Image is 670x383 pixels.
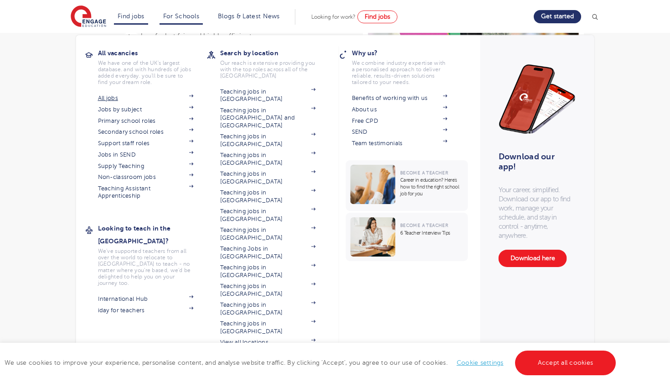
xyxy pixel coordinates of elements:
span: Become a Teacher [400,223,448,228]
a: Teaching jobs in [GEOGRAPHIC_DATA] [220,226,316,241]
a: Teaching jobs in [GEOGRAPHIC_DATA] [220,88,316,103]
a: View all locations [220,339,316,346]
a: Teaching jobs in [GEOGRAPHIC_DATA] [220,152,316,167]
p: We combine industry expertise with a personalised approach to deliver reliable, results-driven so... [352,60,448,85]
span: Find jobs [365,13,390,20]
a: Non-classroom jobs [98,173,194,181]
a: Teaching jobs in [GEOGRAPHIC_DATA] [220,189,316,204]
a: Looking to teach in the [GEOGRAPHIC_DATA]?We've supported teachers from all over the world to rel... [98,222,207,286]
a: Teaching jobs in [GEOGRAPHIC_DATA] [220,320,316,335]
a: Download here [499,250,567,267]
a: Teaching jobs in [GEOGRAPHIC_DATA] [220,283,316,298]
a: Secondary school roles [98,128,194,136]
a: Team testimonials [352,140,448,147]
a: Get started [534,10,581,23]
a: All jobs [98,94,194,102]
span: We use cookies to improve your experience, personalise content, and analyse website traffic. By c... [5,359,618,366]
a: iday for teachers [98,307,194,314]
a: Find jobs [357,10,397,23]
h3: Search by location [220,47,330,59]
h3: Why us? [352,47,461,59]
a: Teaching Assistant Apprenticeship [98,185,194,200]
a: Jobs in SEND [98,151,194,158]
a: Accept all cookies [515,351,616,375]
h3: All vacancies [98,47,207,59]
a: Supply Teaching [98,163,194,170]
a: Teaching jobs in [GEOGRAPHIC_DATA] [220,170,316,185]
a: Become a Teacher6 Teacher Interview Tips [346,213,470,261]
a: Find jobs [118,13,144,20]
a: Teaching Jobs in [GEOGRAPHIC_DATA] [220,245,316,260]
a: For Schools [163,13,199,20]
a: Teaching jobs in [GEOGRAPHIC_DATA] [220,301,316,316]
a: Become a TeacherCareer in education? Here’s how to find the right school job for you [346,160,470,211]
a: All vacanciesWe have one of the UK's largest database. and with hundreds of jobs added everyday. ... [98,47,207,85]
h3: Download our app! [499,152,572,172]
a: Teaching jobs in [GEOGRAPHIC_DATA] [220,264,316,279]
a: Support staff roles [98,140,194,147]
a: Cookie settings [457,359,504,366]
p: We've supported teachers from all over the world to relocate to [GEOGRAPHIC_DATA] to teach - no m... [98,248,194,286]
a: SEND [352,128,448,136]
a: Teaching jobs in [GEOGRAPHIC_DATA] [220,208,316,223]
p: Your career, simplified. Download our app to find work, manage your schedule, and stay in control... [499,185,576,241]
p: Career in education? Here’s how to find the right school job for you [400,177,464,197]
a: Teaching jobs in [GEOGRAPHIC_DATA] [220,133,316,148]
a: Benefits of working with us [352,94,448,102]
a: Teaching jobs in [GEOGRAPHIC_DATA] and [GEOGRAPHIC_DATA] [220,107,316,129]
p: 6 Teacher Interview Tips [400,230,464,236]
a: Free CPD [352,117,448,125]
img: Engage Education [71,5,106,28]
a: Why us?We combine industry expertise with a personalised approach to deliver reliable, results-dr... [352,47,461,85]
a: Search by locationOur reach is extensive providing you with the top roles across all of the [GEOG... [220,47,330,79]
h3: Looking to teach in the [GEOGRAPHIC_DATA]? [98,222,207,247]
a: About us [352,106,448,113]
p: We have one of the UK's largest database. and with hundreds of jobs added everyday. you'll be sur... [98,60,194,85]
a: Jobs by subject [98,106,194,113]
a: International Hub [98,295,194,303]
a: Primary school roles [98,117,194,125]
span: Looking for work? [311,14,356,20]
p: Our reach is extensive providing you with the top roles across all of the [GEOGRAPHIC_DATA] [220,60,316,79]
span: Become a Teacher [400,170,448,175]
a: Blogs & Latest News [218,13,280,20]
